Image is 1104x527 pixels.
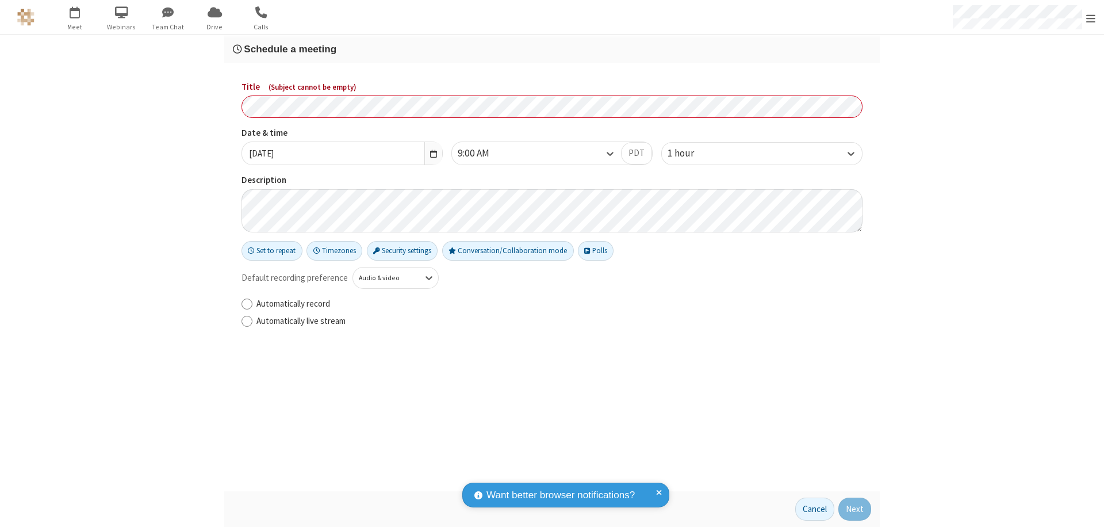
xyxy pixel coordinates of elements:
[244,43,336,55] span: Schedule a meeting
[486,488,635,503] span: Want better browser notifications?
[442,241,574,261] button: Conversation/Collaboration mode
[241,127,443,140] label: Date & time
[359,273,413,283] div: Audio & video
[668,146,714,161] div: 1 hour
[306,241,362,261] button: Timezones
[256,315,862,328] label: Automatically live stream
[241,174,862,187] label: Description
[578,241,614,261] button: Polls
[17,9,34,26] img: QA Selenium DO NOT DELETE OR CHANGE
[1075,497,1095,519] iframe: Chat
[241,81,862,94] label: Title
[193,22,236,32] span: Drive
[795,498,834,521] button: Cancel
[241,272,348,285] span: Default recording preference
[53,22,97,32] span: Meet
[621,142,652,165] button: PDT
[838,498,871,521] button: Next
[240,22,283,32] span: Calls
[256,297,862,311] label: Automatically record
[458,146,509,161] div: 9:00 AM
[367,241,438,261] button: Security settings
[100,22,143,32] span: Webinars
[147,22,190,32] span: Team Chat
[241,241,302,261] button: Set to repeat
[269,82,356,92] span: ( Subject cannot be empty )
